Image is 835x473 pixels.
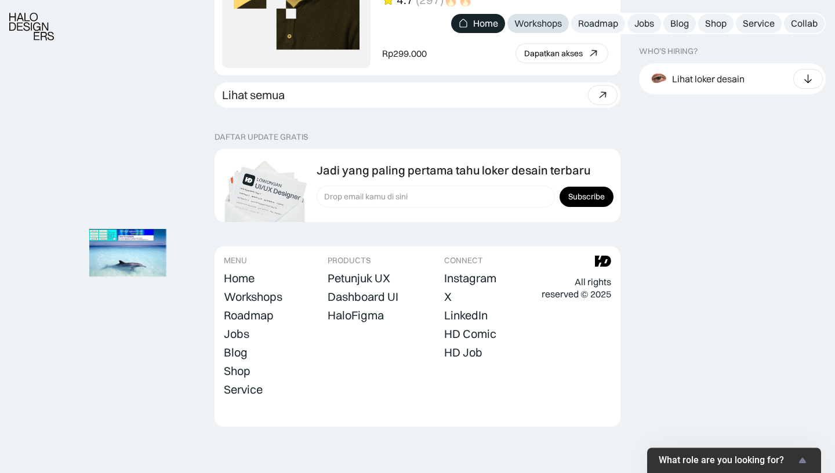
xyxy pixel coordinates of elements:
[224,290,282,304] div: Workshops
[784,14,825,33] a: Collab
[328,270,390,286] a: Petunjuk UX
[224,271,255,285] div: Home
[451,14,505,33] a: Home
[672,72,745,85] div: Lihat loker desain
[224,256,247,265] div: MENU
[224,381,263,398] a: Service
[224,326,249,342] a: Jobs
[524,49,583,59] div: Dapatkan akses
[634,17,654,30] div: Jobs
[328,307,384,323] a: HaloFigma
[444,290,452,304] div: X
[224,270,255,286] a: Home
[328,256,371,265] div: PRODUCTS
[224,289,282,305] a: Workshops
[507,14,569,33] a: Workshops
[659,455,796,466] span: What role are you looking for?
[317,163,590,177] div: Jadi yang paling pertama tahu loker desain terbaru
[444,344,482,361] a: HD Job
[444,270,496,286] a: Instagram
[328,308,384,322] div: HaloFigma
[224,383,263,396] div: Service
[743,17,775,30] div: Service
[542,276,611,300] div: All rights reserved © 2025
[571,14,625,33] a: Roadmap
[444,326,496,342] a: HD Comic
[224,308,274,322] div: Roadmap
[328,289,398,305] a: Dashboard UI
[224,345,248,359] div: Blog
[317,185,613,208] form: Form Subscription
[224,327,249,341] div: Jobs
[473,17,498,30] div: Home
[670,17,689,30] div: Blog
[705,17,727,30] div: Shop
[215,82,620,108] a: Lihat semua
[627,14,661,33] a: Jobs
[736,14,782,33] a: Service
[444,327,496,341] div: HD Comic
[578,17,618,30] div: Roadmap
[444,289,452,305] a: X
[444,345,482,359] div: HD Job
[560,187,613,207] input: Subscribe
[444,308,488,322] div: LinkedIn
[328,290,398,304] div: Dashboard UI
[515,43,608,63] a: Dapatkan akses
[663,14,696,33] a: Blog
[222,88,285,102] div: Lihat semua
[444,271,496,285] div: Instagram
[215,132,308,142] div: DAFTAR UPDATE GRATIS
[444,307,488,323] a: LinkedIn
[224,363,251,379] a: Shop
[317,185,555,208] input: Drop email kamu di sini
[224,344,248,361] a: Blog
[444,256,483,265] div: CONNECT
[791,17,818,30] div: Collab
[328,271,390,285] div: Petunjuk UX
[639,46,698,56] div: WHO’S HIRING?
[224,307,274,323] a: Roadmap
[514,17,562,30] div: Workshops
[659,453,809,467] button: Show survey - What role are you looking for?
[382,48,427,60] div: Rp299.000
[224,364,251,378] div: Shop
[698,14,734,33] a: Shop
